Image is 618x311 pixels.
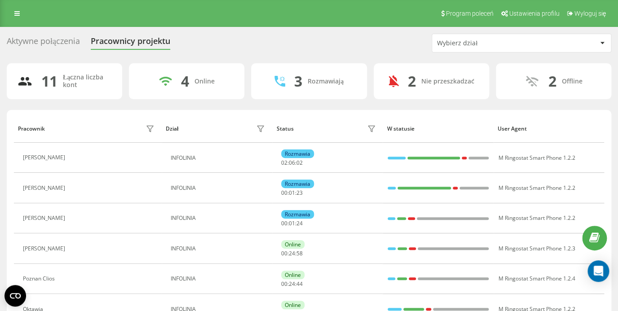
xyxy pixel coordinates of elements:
[296,189,303,197] span: 23
[437,39,544,47] div: Wybierz dział
[276,126,293,132] div: Status
[574,10,606,17] span: Wyloguj się
[289,189,295,197] span: 01
[289,250,295,257] span: 24
[171,155,267,161] div: INFOLINIA
[171,185,267,191] div: INFOLINIA
[23,245,67,252] div: [PERSON_NAME]
[281,149,314,158] div: Rozmawia
[281,250,287,257] span: 00
[509,10,559,17] span: Ustawienia profilu
[171,215,267,221] div: INFOLINIA
[289,159,295,166] span: 06
[171,245,267,252] div: INFOLINIA
[499,214,575,222] span: M Ringostat Smart Phone 1.2.2
[587,260,609,282] div: Open Intercom Messenger
[296,159,303,166] span: 02
[421,78,474,85] div: Nie przeszkadzać
[499,275,575,282] span: M Ringostat Smart Phone 1.2.4
[281,210,314,219] div: Rozmawia
[296,280,303,288] span: 44
[281,189,287,197] span: 00
[498,126,600,132] div: User Agent
[562,78,583,85] div: Offline
[23,154,67,161] div: [PERSON_NAME]
[18,126,45,132] div: Pracownik
[387,126,490,132] div: W statusie
[194,78,215,85] div: Online
[23,276,57,282] div: Poznan Clios
[281,271,305,279] div: Online
[171,276,267,282] div: INFOLINIA
[63,74,111,89] div: Łączna liczba kont
[499,154,575,162] span: M Ringostat Smart Phone 1.2.2
[91,36,170,50] div: Pracownicy projektu
[7,36,80,50] div: Aktywne połączenia
[446,10,493,17] span: Program poleceń
[296,219,303,227] span: 24
[499,184,575,192] span: M Ringostat Smart Phone 1.2.2
[166,126,178,132] div: Dział
[296,250,303,257] span: 58
[408,73,416,90] div: 2
[281,160,303,166] div: : :
[308,78,344,85] div: Rozmawiają
[281,250,303,257] div: : :
[281,220,303,227] div: : :
[294,73,302,90] div: 3
[499,245,575,252] span: M Ringostat Smart Phone 1.2.3
[281,280,287,288] span: 00
[4,285,26,307] button: Open CMP widget
[281,240,305,249] div: Online
[289,219,295,227] span: 01
[23,185,67,191] div: [PERSON_NAME]
[289,280,295,288] span: 24
[281,281,303,287] div: : :
[548,73,556,90] div: 2
[23,215,67,221] div: [PERSON_NAME]
[281,190,303,196] div: : :
[281,301,305,309] div: Online
[181,73,189,90] div: 4
[281,219,287,227] span: 00
[281,180,314,188] div: Rozmawia
[281,159,287,166] span: 02
[41,73,57,90] div: 11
